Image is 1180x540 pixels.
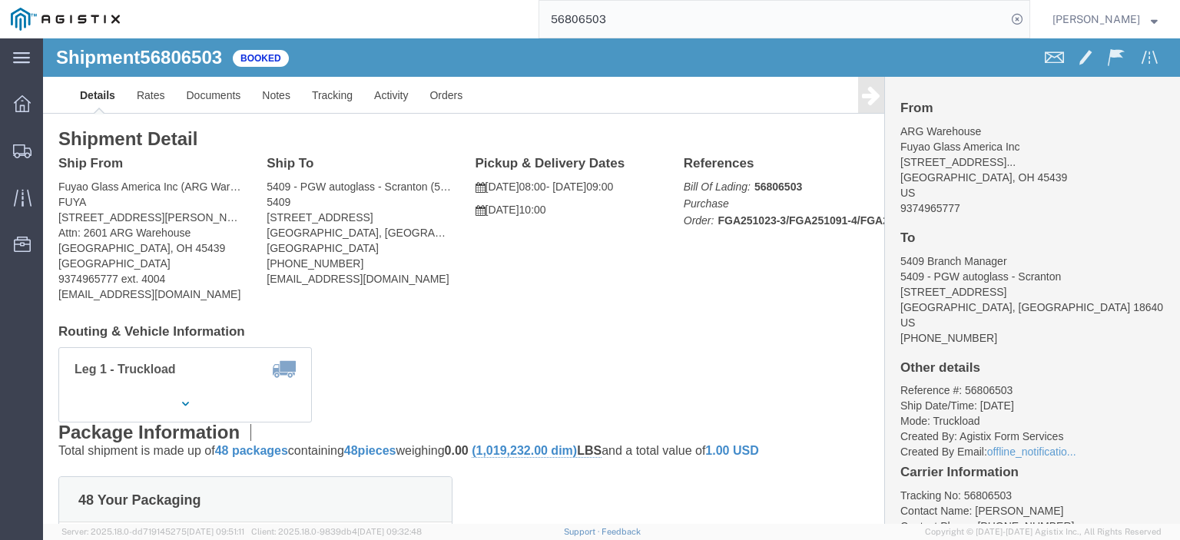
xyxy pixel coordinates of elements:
[357,527,422,536] span: [DATE] 09:32:48
[539,1,1006,38] input: Search for shipment number, reference number
[925,525,1162,538] span: Copyright © [DATE]-[DATE] Agistix Inc., All Rights Reserved
[187,527,244,536] span: [DATE] 09:51:11
[43,38,1180,524] iframe: FS Legacy Container
[251,527,422,536] span: Client: 2025.18.0-9839db4
[61,527,244,536] span: Server: 2025.18.0-dd719145275
[1052,11,1140,28] span: Jesse Jordan
[11,8,120,31] img: logo
[1052,10,1158,28] button: [PERSON_NAME]
[564,527,602,536] a: Support
[602,527,641,536] a: Feedback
